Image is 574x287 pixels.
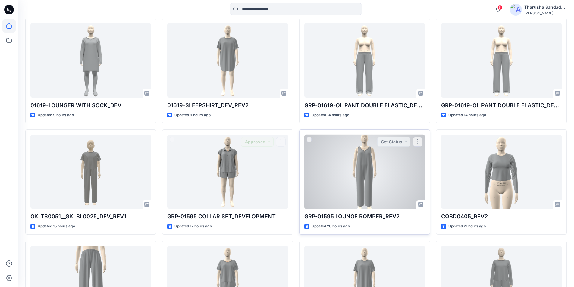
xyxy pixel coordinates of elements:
[441,212,562,221] p: COBD0405_REV2
[304,23,425,98] a: GRP-01619-OL PANT DOUBLE ELASTIC_DEV_REV1
[38,223,75,229] p: Updated 15 hours ago
[497,5,502,10] span: 5
[524,4,566,11] div: Tharusha Sandadeepa
[312,112,349,118] p: Updated 14 hours ago
[304,212,425,221] p: GRP-01595 LOUNGE ROMPER_REV2
[38,112,74,118] p: Updated 9 hours ago
[30,101,151,110] p: 01619-LOUNGER WITH SOCK_DEV
[510,4,522,16] img: avatar
[167,23,288,98] a: 01619-SLEEPSHIRT_DEV_REV2
[174,112,211,118] p: Updated 9 hours ago
[448,223,486,229] p: Updated 21 hours ago
[167,135,288,209] a: GRP-01595 COLLAR SET_DEVELOPMENT
[167,212,288,221] p: GRP-01595 COLLAR SET_DEVELOPMENT
[30,23,151,98] a: 01619-LOUNGER WITH SOCK_DEV
[441,135,562,209] a: COBD0405_REV2
[304,101,425,110] p: GRP-01619-OL PANT DOUBLE ELASTIC_DEV_REV1
[524,11,566,15] div: [PERSON_NAME]
[441,101,562,110] p: GRP-01619-OL PANT DOUBLE ELASTIC_DEV_REV2
[167,101,288,110] p: 01619-SLEEPSHIRT_DEV_REV2
[30,135,151,209] a: GKLTS0051__GKLBL0025_DEV_REV1
[441,23,562,98] a: GRP-01619-OL PANT DOUBLE ELASTIC_DEV_REV2
[304,135,425,209] a: GRP-01595 LOUNGE ROMPER_REV2
[312,223,350,229] p: Updated 20 hours ago
[30,212,151,221] p: GKLTS0051__GKLBL0025_DEV_REV1
[174,223,212,229] p: Updated 17 hours ago
[448,112,486,118] p: Updated 14 hours ago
